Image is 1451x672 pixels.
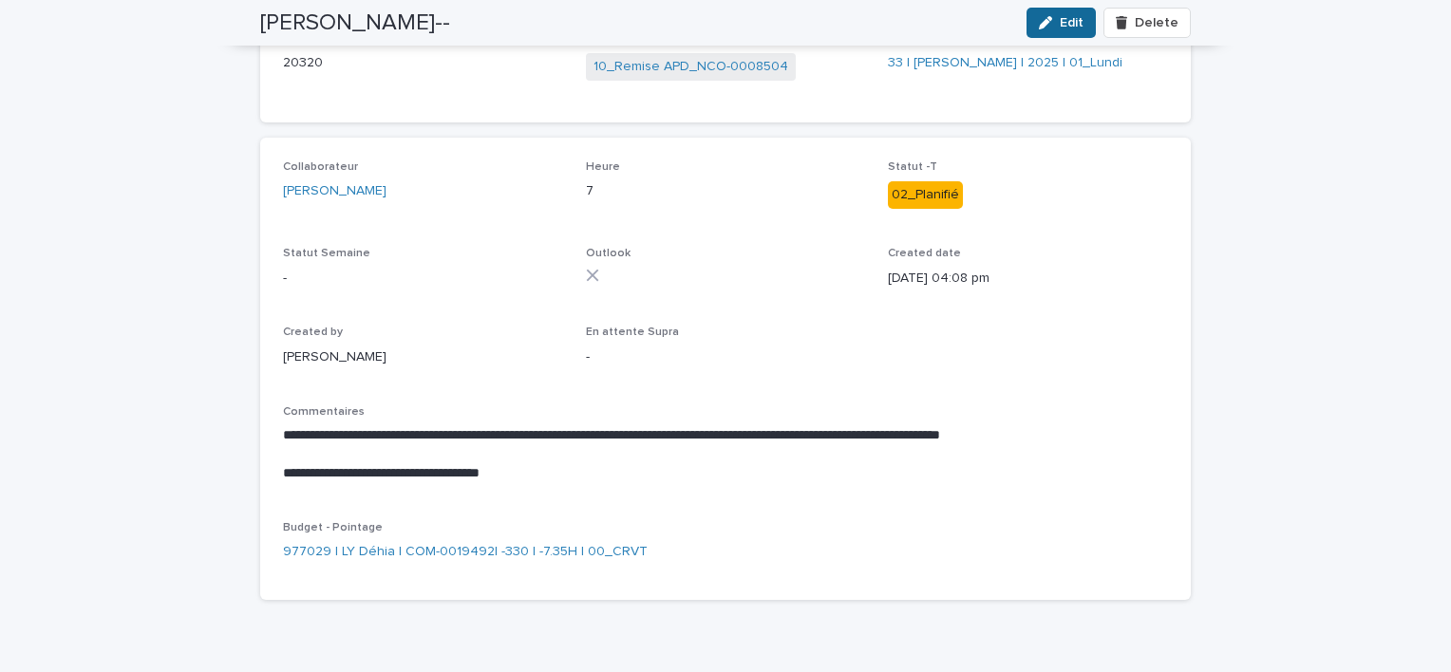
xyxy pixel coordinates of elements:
[1103,8,1191,38] button: Delete
[586,248,631,259] span: Outlook
[283,542,648,562] a: 977029 | LY Déhia | COM-0019492| -330 | -7.35H | 00_CRVT
[283,269,563,289] p: -
[283,53,563,73] p: 20320
[888,53,1122,73] a: 33 | [PERSON_NAME] | 2025 | 01_Lundi
[283,248,370,259] span: Statut Semaine
[1027,8,1096,38] button: Edit
[888,181,963,209] div: 02_Planifié
[586,347,866,367] p: -
[888,269,1168,289] p: [DATE] 04:08 pm
[1135,16,1178,29] span: Delete
[283,347,563,367] p: [PERSON_NAME]
[888,248,961,259] span: Created date
[586,181,866,201] p: 7
[260,9,450,37] h2: [PERSON_NAME]--
[283,161,358,173] span: Collaborateur
[888,161,937,173] span: Statut -T
[1060,16,1084,29] span: Edit
[594,57,788,77] a: 10_Remise APD_NCO-0008504
[283,181,386,201] a: [PERSON_NAME]
[586,327,679,338] span: En attente Supra
[283,327,343,338] span: Created by
[586,161,620,173] span: Heure
[283,406,365,418] span: Commentaires
[283,522,383,533] span: Budget - Pointage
